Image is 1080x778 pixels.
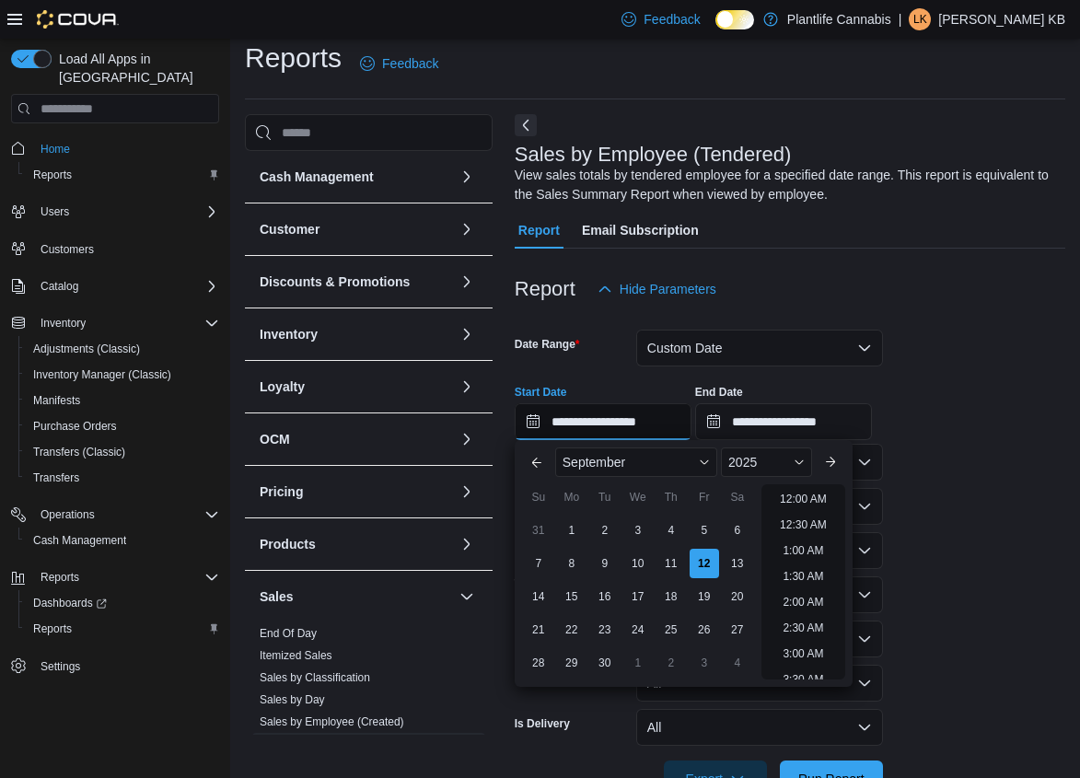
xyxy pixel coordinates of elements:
div: day-19 [690,582,719,611]
button: Open list of options [857,587,872,602]
li: 2:30 AM [775,617,830,639]
h3: Pricing [260,482,303,501]
div: day-2 [590,516,620,545]
a: Sales by Classification [260,671,370,684]
div: day-30 [590,648,620,678]
span: LK [913,8,927,30]
button: Catalog [4,273,226,299]
div: day-20 [723,582,752,611]
button: OCM [456,428,478,450]
span: Feedback [382,54,438,73]
a: Transfers [26,467,87,489]
div: day-13 [723,549,752,578]
button: Sales [260,587,452,606]
div: day-10 [623,549,653,578]
span: Dashboards [26,592,219,614]
button: All [636,709,883,746]
li: 1:00 AM [775,540,830,562]
a: Settings [33,656,87,678]
a: Home [33,138,77,160]
div: day-5 [690,516,719,545]
button: Custom Date [636,330,883,366]
span: Email Subscription [582,212,699,249]
li: 3:30 AM [775,668,830,691]
div: day-8 [557,549,586,578]
div: day-16 [590,582,620,611]
div: Liam KB [909,8,931,30]
span: Settings [41,659,80,674]
div: Button. Open the year selector. 2025 is currently selected. [721,447,812,477]
button: Inventory [456,323,478,345]
div: day-29 [557,648,586,678]
span: Load All Apps in [GEOGRAPHIC_DATA] [52,50,219,87]
span: Operations [41,507,95,522]
span: Sales by Classification [260,670,370,685]
div: day-27 [723,615,752,644]
span: Inventory Manager (Classic) [26,364,219,386]
span: Reports [33,621,72,636]
div: day-4 [723,648,752,678]
button: Users [4,199,226,225]
h3: Discounts & Promotions [260,273,410,291]
div: day-18 [656,582,686,611]
div: day-1 [557,516,586,545]
span: September [563,455,625,470]
button: Adjustments (Classic) [18,336,226,362]
button: Products [456,533,478,555]
label: Date Range [515,337,580,352]
span: Home [41,142,70,157]
button: Products [260,535,452,553]
div: day-21 [524,615,553,644]
span: Reports [33,566,219,588]
li: 12:30 AM [772,514,834,536]
button: Hide Parameters [590,271,724,308]
span: Cash Management [33,533,126,548]
label: Start Date [515,385,567,400]
div: day-24 [623,615,653,644]
button: Home [4,134,226,161]
div: day-9 [590,549,620,578]
a: Reports [26,618,79,640]
span: Home [33,136,219,159]
button: Customer [260,220,452,238]
div: day-4 [656,516,686,545]
div: Sa [723,482,752,512]
a: Itemized Sales [260,649,332,662]
span: Purchase Orders [26,415,219,437]
button: Open list of options [857,543,872,558]
a: Inventory Manager (Classic) [26,364,179,386]
h3: Products [260,535,316,553]
button: Cash Management [456,166,478,188]
button: Loyalty [260,377,452,396]
a: Dashboards [18,590,226,616]
button: Pricing [456,481,478,503]
p: Plantlife Cannabis [787,8,891,30]
a: Manifests [26,389,87,412]
a: Purchase Orders [26,415,124,437]
button: Users [33,201,76,223]
div: day-15 [557,582,586,611]
button: Settings [4,653,226,679]
div: Mo [557,482,586,512]
h1: Reports [245,40,342,76]
span: Transfers (Classic) [33,445,125,459]
div: day-3 [690,648,719,678]
button: Operations [33,504,102,526]
button: Inventory [33,312,93,334]
span: End Of Day [260,626,317,641]
button: Inventory [4,310,226,336]
span: Manifests [26,389,219,412]
span: Sales by Day [260,692,325,707]
h3: Inventory [260,325,318,343]
span: Purchase Orders [33,419,117,434]
input: Press the down key to open a popover containing a calendar. [695,403,872,440]
ul: Time [761,484,845,679]
li: 2:00 AM [775,591,830,613]
span: Catalog [33,275,219,297]
a: Sales by Employee (Created) [260,715,404,728]
div: Tu [590,482,620,512]
a: Feedback [614,1,707,38]
button: Previous Month [522,447,552,477]
a: Sales by Day [260,693,325,706]
h3: Sales by Employee (Tendered) [515,144,792,166]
